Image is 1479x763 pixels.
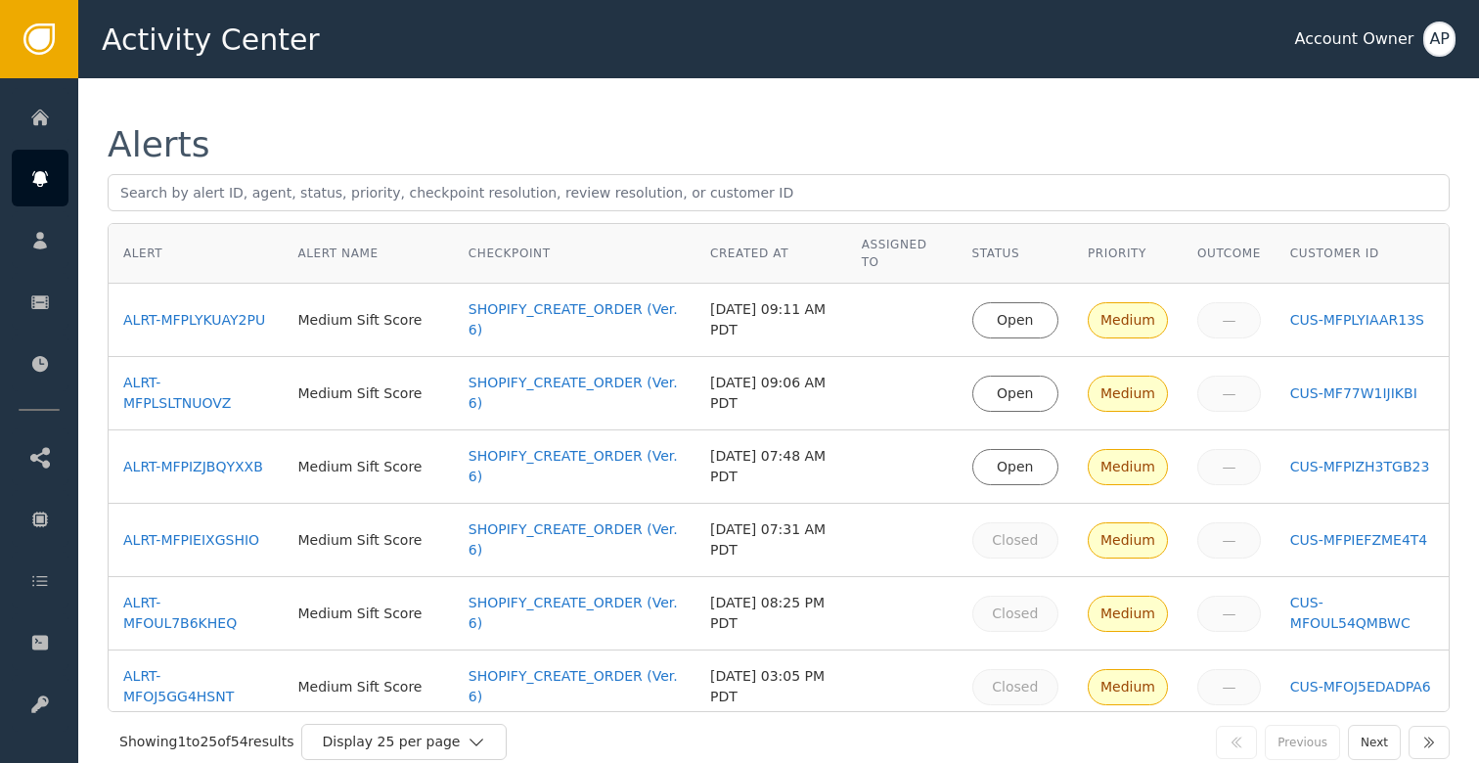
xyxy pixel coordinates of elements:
div: Showing 1 to 25 of 54 results [119,732,293,752]
a: ALRT-MFPLSLTNUOVZ [123,373,268,414]
a: ALRT-MFOUL7B6KHEQ [123,593,268,634]
div: — [1210,604,1248,624]
div: — [1210,457,1248,477]
button: Display 25 per page [301,724,507,760]
a: ALRT-MFPIZJBQYXXB [123,457,268,477]
a: SHOPIFY_CREATE_ORDER (Ver. 6) [469,666,681,707]
td: [DATE] 07:48 AM PDT [695,430,847,504]
div: Closed [985,677,1046,697]
div: Status [972,245,1058,262]
div: Medium [1100,457,1155,477]
td: [DATE] 07:31 AM PDT [695,504,847,577]
a: SHOPIFY_CREATE_ORDER (Ver. 6) [469,373,681,414]
div: Closed [985,530,1046,551]
div: Checkpoint [469,245,681,262]
div: — [1210,530,1248,551]
div: Medium Sift Score [297,457,438,477]
a: SHOPIFY_CREATE_ORDER (Ver. 6) [469,593,681,634]
div: Medium Sift Score [297,310,438,331]
div: Medium Sift Score [297,383,438,404]
div: Medium Sift Score [297,604,438,624]
a: CUS-MFPIEFZME4T4 [1290,530,1434,551]
button: Next [1348,725,1401,760]
a: ALRT-MFPLYKUAY2PU [123,310,268,331]
td: [DATE] 03:05 PM PDT [695,651,847,724]
div: Created At [710,245,832,262]
a: CUS-MFOUL54QMBWC [1290,593,1434,634]
div: — [1210,310,1248,331]
div: Closed [985,604,1046,624]
span: Activity Center [102,18,320,62]
a: SHOPIFY_CREATE_ORDER (Ver. 6) [469,299,681,340]
div: Open [985,310,1046,331]
div: Display 25 per page [322,732,467,752]
div: Customer ID [1290,245,1434,262]
a: CUS-MF77W1IJIKBI [1290,383,1434,404]
div: Assigned To [862,236,943,271]
div: Medium [1100,310,1155,331]
a: ALRT-MFPIEIXGSHIO [123,530,268,551]
div: Alert Name [297,245,438,262]
a: SHOPIFY_CREATE_ORDER (Ver. 6) [469,446,681,487]
div: Open [985,383,1046,404]
div: Medium [1100,604,1155,624]
div: Medium Sift Score [297,530,438,551]
div: Medium [1100,677,1155,697]
div: Priority [1088,245,1168,262]
div: Alerts [108,127,209,162]
div: Open [985,457,1046,477]
div: — [1210,383,1248,404]
div: Medium Sift Score [297,677,438,697]
div: Outcome [1197,245,1261,262]
a: CUS-MFOJ5EDADPA6 [1290,677,1434,697]
div: Medium [1100,383,1155,404]
div: Alert [123,245,268,262]
input: Search by alert ID, agent, status, priority, checkpoint resolution, review resolution, or custome... [108,174,1450,211]
div: Medium [1100,530,1155,551]
a: CUS-MFPLYIAAR13S [1290,310,1434,331]
button: AP [1423,22,1456,57]
a: ALRT-MFOJ5GG4HSNT [123,666,268,707]
a: CUS-MFPIZH3TGB23 [1290,457,1434,477]
td: [DATE] 08:25 PM PDT [695,577,847,651]
a: SHOPIFY_CREATE_ORDER (Ver. 6) [469,519,681,561]
div: Account Owner [1294,27,1413,51]
td: [DATE] 09:11 AM PDT [695,284,847,357]
td: [DATE] 09:06 AM PDT [695,357,847,430]
div: — [1210,677,1248,697]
